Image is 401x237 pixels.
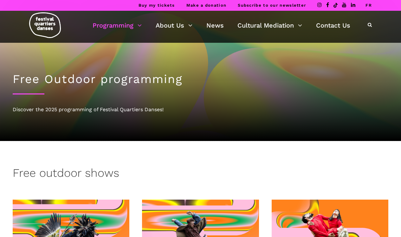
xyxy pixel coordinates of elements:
[206,20,224,31] a: News
[316,20,350,31] a: Contact Us
[93,20,142,31] a: Programming
[13,72,388,86] h1: Free Outdoor programming
[365,3,372,8] a: FR
[156,20,192,31] a: About Us
[13,106,388,114] div: Discover the 2025 programming of Festival Quartiers Danses!
[13,166,119,182] h3: Free outdoor shows
[186,3,227,8] a: Make a donation
[238,3,306,8] a: Subscribe to our newsletter
[29,12,61,38] img: logo-fqd-med
[237,20,302,31] a: Cultural Mediation
[139,3,175,8] a: Buy my tickets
